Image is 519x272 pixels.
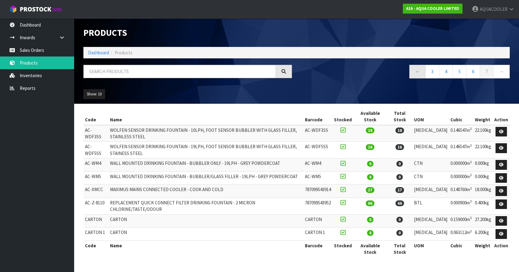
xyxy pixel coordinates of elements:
td: WALL MOUNTED DRINKING FOUNTAIN - BUBBLER/GLASS FILLER - 19LPH - GREY POWDERCOAT [108,171,303,185]
span: 16 [395,144,404,150]
span: 18 [366,128,374,133]
sup: 3 [470,199,472,203]
span: 0 [396,174,403,180]
th: Cubic [449,108,473,125]
td: AC-WDF3SS [83,125,108,142]
td: 27.200kg [473,214,493,228]
td: [MEDICAL_DATA] [412,214,449,228]
span: 17 [395,187,404,193]
a: 5 [453,65,466,78]
td: CTN [412,158,449,172]
span: 17 [366,187,374,193]
td: CARTON [108,214,303,228]
th: Barcode [303,241,332,257]
td: AC-WM4 [303,158,332,172]
sup: 3 [470,160,472,164]
td: [MEDICAL_DATA] [412,185,449,198]
td: 0.000000m [449,171,473,185]
th: Total Stock [387,241,412,257]
td: 22.100kg [473,125,493,142]
td: 22.100kg [473,142,493,158]
td: 0.000kg [473,158,493,172]
span: ProStock [20,5,51,13]
td: 6.200kg [473,228,493,241]
a: 4 [439,65,453,78]
span: 0 [367,217,373,223]
td: 0.146547m [449,142,473,158]
sup: 3 [470,143,472,148]
td: 0.000900m [449,198,473,214]
td: 0.140760m [449,185,473,198]
th: Weight [473,108,493,125]
th: Name [108,108,303,125]
small: WMS [53,7,62,13]
span: 0 [396,217,403,223]
nav: Page navigation [301,65,510,80]
td: [MEDICAL_DATA] [412,125,449,142]
th: UOM [412,108,449,125]
th: Available Stock [353,241,387,257]
img: cube-alt.png [9,5,17,13]
th: Action [493,108,510,125]
td: 18.000kg [473,185,493,198]
sup: 3 [470,229,472,233]
td: 787099543914 [303,185,332,198]
span: 0 [396,230,403,236]
td: 0.063112m [449,228,473,241]
td: [MEDICAL_DATA] [412,142,449,158]
a: 6 [466,65,480,78]
td: CARTON [83,214,108,228]
td: AC-WM5 [303,171,332,185]
td: REPLACEMENT QUICK CONNECT FILTER DRINKING FOUNTAIN - 2 MICRON CHLORINE/TASTE/ODOUR [108,198,303,214]
th: UOM [412,241,449,257]
a: 3 [425,65,439,78]
span: Products [115,50,133,56]
span: 0 [367,161,373,167]
th: Action [493,241,510,257]
td: BTL [412,198,449,214]
th: Total Stock [387,108,412,125]
span: 0 [396,161,403,167]
span: 18 [395,128,404,133]
strong: A16 - AQUA COOLER LIMITED [406,6,459,11]
td: 0.159000m [449,214,473,228]
sup: 3 [470,186,472,190]
sup: 3 [470,216,472,220]
th: Stocked [332,108,353,125]
span: AQUACOOLER [480,6,508,12]
td: WALL MOUNTED DRINKING FOUNTAIN - BUBBLER ONLY - 19LPH - GREY POWDERCOAT [108,158,303,172]
td: 0.146547m [449,125,473,142]
span: 0 [367,230,373,236]
td: 0.000000m [449,158,473,172]
td: WOLFEN SENSOR DRINKING FOUNTAIN - 10LPH, FOOT SENSOR BUBBLER WITH GLASS FILLER, STAINLESS STEEL [108,125,303,142]
td: CARTON 1 [83,228,108,241]
a: 7 [480,65,494,78]
td: AC-WM5 [83,171,108,185]
button: Show: 10 [83,89,105,99]
td: CTN [412,171,449,185]
th: Stocked [332,241,353,257]
th: Code [83,241,108,257]
span: 16 [366,144,374,150]
span: 0 [367,174,373,180]
th: Cubic [449,241,473,257]
td: [MEDICAL_DATA] [412,228,449,241]
h1: Products [83,28,292,38]
td: AC-Z-8110 [83,198,108,214]
td: CARTON 1 [303,228,332,241]
th: Barcode [303,108,332,125]
td: CARTON [303,214,332,228]
td: AC-WDF5SS [303,142,332,158]
input: Search products [83,65,276,78]
th: Code [83,108,108,125]
td: MAXIMUS MAINS CONNECTED COOLER - COOK AND COLD [108,185,303,198]
td: WOLFEN SENSOR DRINKING FOUNTAIN - 19LPH, FOOT SENSOR BUBBLER WITH GLASS FILLER, STAINESS STEEL [108,142,303,158]
a: → [493,65,510,78]
td: 0.000kg [473,171,493,185]
td: 787099543952 [303,198,332,214]
td: 0.400kg [473,198,493,214]
td: AC-WDF3SS [303,125,332,142]
a: ← [409,65,426,78]
th: Weight [473,241,493,257]
span: 66 [395,200,404,206]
